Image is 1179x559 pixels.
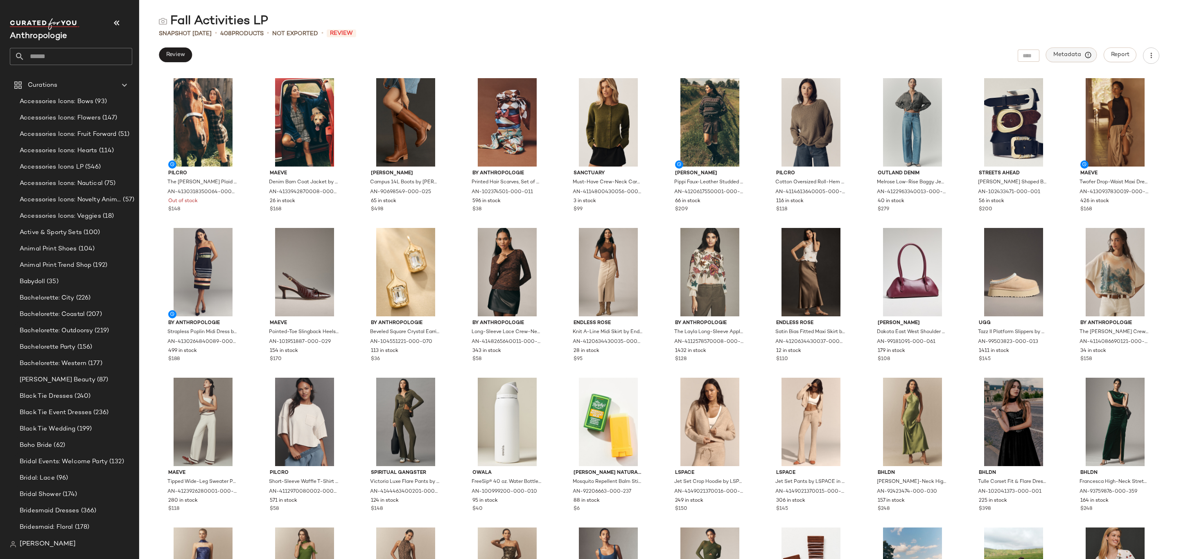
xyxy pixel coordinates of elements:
img: 4130937830019_001_b [1074,78,1156,167]
span: AN-102041373-000-001 [978,488,1041,496]
img: 102374501_011_b16 [466,78,549,167]
span: By Anthropologie [675,320,745,327]
span: $498 [371,206,383,213]
span: $58 [270,505,279,513]
img: 102433471_001_b14 [972,78,1055,167]
img: 100999200_010_b [466,378,549,466]
span: (240) [73,392,90,401]
span: Spiritual Gangster [371,469,440,477]
span: (156) [76,343,93,352]
span: $99 [574,206,583,213]
span: 26 in stock [270,198,295,205]
span: Cotton Oversized Roll-Hem Pullover Sweater by Pilcro in Beige, Women's, Size: XL at Anthropologie [775,179,845,186]
span: The [PERSON_NAME] Plaid Mini Dress by Pilcro in Black, Women's, Size: 2XS, Polyester/Viscose/Elas... [167,179,237,186]
img: 4149021370015_024_b [770,378,852,466]
img: 99503823_013_b [972,228,1055,316]
span: $110 [776,356,788,363]
span: $279 [878,206,889,213]
span: $170 [270,356,282,363]
span: Pilcro [776,170,846,177]
span: AN-4112578570008-000-532 [674,338,744,346]
span: AN-100999200-000-010 [472,488,537,496]
span: $150 [675,505,687,513]
span: Jet Set Pants by LSPACE in Beige, Women's, Size: Small, Nylon/Acrylic/Elastane at Anthropologie [775,478,845,486]
span: (177) [86,359,102,368]
span: Accessories Icons: Bows [20,97,93,106]
span: Accessories Icons: Nautical [20,179,103,188]
span: Accessories Icons: Novelty Animal [20,195,121,205]
span: (174) [61,490,77,499]
span: 95 in stock [472,497,498,505]
span: By Anthropologie [168,320,238,327]
span: AN-4133942870008-000-093 [269,189,339,196]
span: Campus 14L Boots by [PERSON_NAME] in Beige, Women's, Size: 11, Leather at Anthropologie [370,179,440,186]
span: Review [166,52,185,58]
span: (87) [95,375,108,385]
span: AN-4149021370016-000-024 [674,488,744,496]
span: $118 [776,206,787,213]
img: 4120617550001_021_b14 [669,78,751,167]
span: $148 [168,206,180,213]
span: AN-102374501-000-011 [472,189,533,196]
span: AN-93759876-000-359 [1080,488,1137,496]
span: Strapless Poplin Midi Dress by Anthropologie in Black, Women's, Size: Medium, Cotton/Elastane [167,329,237,336]
img: 104551221_070_b [364,228,447,316]
span: Black Tie Dresses [20,392,73,401]
span: (366) [79,506,97,516]
span: (236) [92,408,108,417]
img: 4112578570008_532_b [669,228,751,316]
span: Outland Denim [878,170,947,177]
span: 124 in stock [371,497,399,505]
span: Pippi Faux-Leather Studded Mini Skirt by [PERSON_NAME] in Brown, Women's, Size: Large, Polyester/... [674,179,744,186]
span: 280 in stock [168,497,198,505]
span: Bridal Shower [20,490,61,499]
span: Maeve [1080,170,1150,177]
span: • [321,29,323,38]
span: $248 [878,505,890,513]
span: Accessories Icons: Flowers [20,113,101,123]
span: Boho Bride [20,441,52,450]
span: Victoria Luxe Flare Pants by Spiritual Gangster in Green, Women's, Size: Small, Cotton/Nylon/Wool... [370,478,440,486]
img: 92206663_237_b [567,378,650,466]
span: Bridal Events: Welcome Party [20,457,108,467]
span: 157 in stock [878,497,905,505]
span: Babydoll [20,277,45,286]
span: [PERSON_NAME] Beauty [20,375,95,385]
span: 66 in stock [675,198,700,205]
span: 12 in stock [776,347,801,355]
span: 65 in stock [371,198,396,205]
span: 249 in stock [675,497,703,505]
span: Tazz II Platform Slippers by UGG in Beige, Women's, Size: 5, EVA/Suede at Anthropologie [978,329,1048,336]
img: 90698549_025_b14 [364,78,447,167]
span: AN-4148265640011-000-021 [472,338,541,346]
span: LSPACE [675,469,745,477]
span: AN-92206663-000-237 [573,488,631,496]
span: AN-99503823-000-013 [978,338,1038,346]
span: AN-92423474-000-030 [877,488,937,496]
span: UGG [979,320,1048,327]
span: Endless Rose [776,320,846,327]
span: Sanctuary [574,170,643,177]
span: (192) [91,261,107,270]
span: Satin Bias Fitted Maxi Skirt by Endless Rose in Beige, Women's, Size: Large, Polyester at Anthrop... [775,329,845,336]
span: Streets Ahead [979,170,1048,177]
span: Animal Print Shoes [20,244,77,254]
span: Black Tie Wedding [20,424,75,434]
span: By Anthropologie [472,170,542,177]
span: $168 [1080,206,1092,213]
span: 113 in stock [371,347,398,355]
button: Review [159,47,192,62]
span: AN-4122963340013-000-093 [877,189,946,196]
img: 4114800430056_230_b [567,78,650,167]
span: 596 in stock [472,198,501,205]
span: $108 [878,356,890,363]
span: $200 [979,206,992,213]
span: FreeSip® 40 oz. Water Bottle by Owala in White at Anthropologie [472,478,541,486]
span: [PERSON_NAME] [371,170,440,177]
span: Curations [28,81,57,90]
span: (546) [84,162,101,172]
span: $248 [1080,505,1092,513]
span: AN-4130937830019-000-001 [1080,189,1149,196]
span: AN-4123926280001-000-011 [167,488,237,496]
span: Bachelorette: Coastal [20,310,85,319]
